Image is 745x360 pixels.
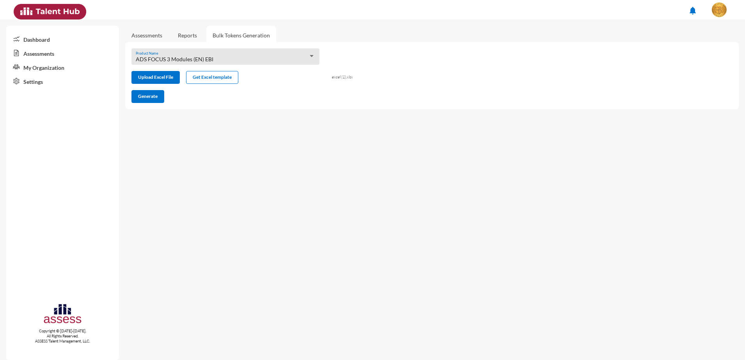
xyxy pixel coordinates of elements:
[172,26,203,45] a: Reports
[688,6,697,15] mat-icon: notifications
[6,328,119,344] p: Copyright © [DATE]-[DATE]. All Rights Reserved. ASSESS Talent Management, LLC.
[332,71,432,80] p: excel (1).xlsx
[131,90,164,103] button: Generate
[6,74,119,88] a: Settings
[193,74,232,80] span: Get Excel template
[6,60,119,74] a: My Organization
[138,74,173,80] span: Upload Excel File
[6,46,119,60] a: Assessments
[206,26,276,45] a: Bulk Tokens Generation
[138,93,158,99] span: Generate
[6,32,119,46] a: Dashboard
[186,71,238,84] button: Get Excel template
[131,32,162,39] a: Assessments
[136,56,213,62] span: ADS FOCUS 3 Modules (EN) EBI
[43,303,82,327] img: assesscompany-logo.png
[131,71,180,84] button: Upload Excel File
